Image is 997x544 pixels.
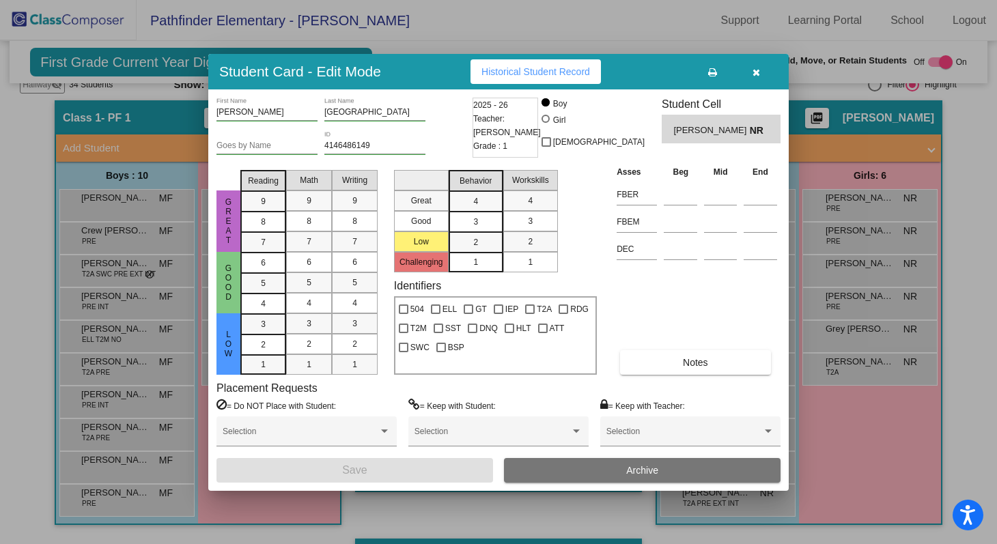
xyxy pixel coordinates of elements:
[570,301,589,317] span: RDG
[620,350,770,375] button: Notes
[740,164,781,180] th: End
[324,141,425,151] input: Enter ID
[216,458,493,483] button: Save
[216,399,336,412] label: = Do NOT Place with Student:
[505,301,518,317] span: IEP
[352,276,357,289] span: 5
[219,63,381,80] h3: Student Card - Edit Mode
[408,399,496,412] label: = Keep with Student:
[512,174,549,186] span: Workskills
[307,215,311,227] span: 8
[352,195,357,207] span: 9
[261,236,266,248] span: 7
[617,212,657,232] input: assessment
[223,330,235,358] span: Low
[473,256,478,268] span: 1
[300,174,318,186] span: Math
[750,124,769,138] span: NR
[223,263,235,302] span: Good
[448,339,464,356] span: BSP
[261,277,266,289] span: 5
[662,98,781,111] h3: Student Cell
[613,164,660,180] th: Asses
[481,66,590,77] span: Historical Student Record
[307,317,311,330] span: 3
[307,297,311,309] span: 4
[473,236,478,248] span: 2
[617,239,657,259] input: assessment
[528,235,533,248] span: 2
[528,215,533,227] span: 3
[528,256,533,268] span: 1
[307,195,311,207] span: 9
[248,175,279,187] span: Reading
[600,399,685,412] label: = Keep with Teacher:
[473,216,478,228] span: 3
[352,317,357,330] span: 3
[473,139,507,153] span: Grade : 1
[307,235,311,248] span: 7
[673,124,749,138] span: [PERSON_NAME]
[261,298,266,310] span: 4
[617,184,657,205] input: assessment
[410,339,430,356] span: SWC
[460,175,492,187] span: Behavior
[223,197,235,245] span: Great
[443,301,457,317] span: ELL
[394,279,441,292] label: Identifiers
[261,257,266,269] span: 6
[352,215,357,227] span: 8
[261,318,266,330] span: 3
[307,358,311,371] span: 1
[550,320,565,337] span: ATT
[261,339,266,351] span: 2
[352,338,357,350] span: 2
[528,195,533,207] span: 4
[352,297,357,309] span: 4
[261,195,266,207] span: 9
[660,164,701,180] th: Beg
[516,320,531,337] span: HLT
[307,338,311,350] span: 2
[410,301,424,317] span: 504
[504,458,781,483] button: Archive
[307,256,311,268] span: 6
[537,301,552,317] span: T2A
[553,134,645,150] span: [DEMOGRAPHIC_DATA]
[261,358,266,371] span: 1
[342,464,367,476] span: Save
[216,141,318,151] input: goes by name
[352,235,357,248] span: 7
[683,357,708,368] span: Notes
[475,301,487,317] span: GT
[352,256,357,268] span: 6
[471,59,601,84] button: Historical Student Record
[307,276,311,289] span: 5
[352,358,357,371] span: 1
[626,465,658,476] span: Archive
[445,320,461,337] span: SST
[473,98,508,112] span: 2025 - 26
[701,164,740,180] th: Mid
[479,320,498,337] span: DNQ
[216,382,318,395] label: Placement Requests
[342,174,367,186] span: Writing
[552,98,567,110] div: Boy
[410,320,427,337] span: T2M
[552,114,566,126] div: Girl
[473,112,541,139] span: Teacher: [PERSON_NAME]
[473,195,478,207] span: 4
[261,216,266,228] span: 8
